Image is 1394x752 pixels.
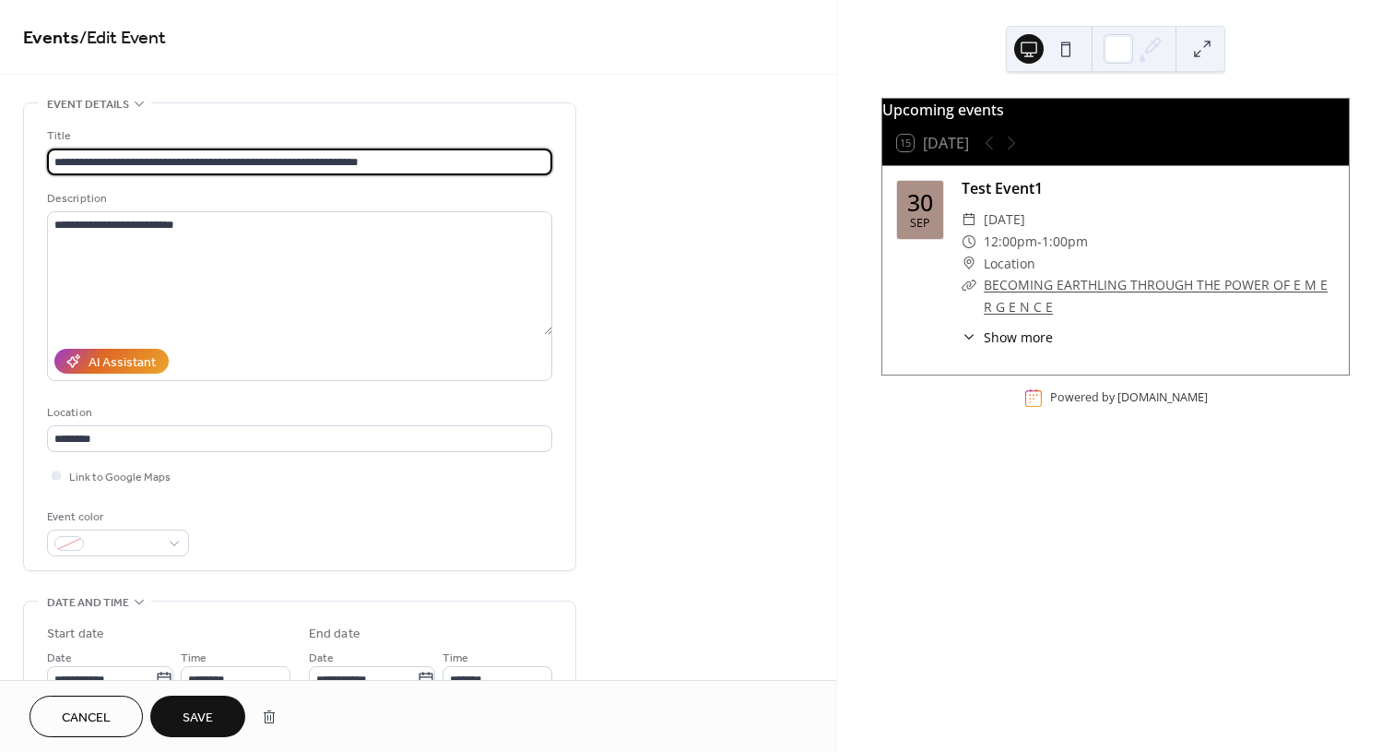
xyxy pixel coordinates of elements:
[962,231,976,253] div: ​
[443,649,468,668] span: Time
[89,353,156,373] div: AI Assistant
[962,274,976,296] div: ​
[907,191,933,214] div: 30
[47,649,72,668] span: Date
[47,126,549,146] div: Title
[54,349,169,374] button: AI Assistant
[962,253,976,275] div: ​
[47,95,129,114] span: Event details
[47,507,185,527] div: Event color
[984,253,1035,275] span: Location
[882,99,1349,121] div: Upcoming events
[309,625,360,644] div: End date
[183,709,213,728] span: Save
[181,649,207,668] span: Time
[962,209,976,231] div: ​
[962,328,976,347] div: ​
[1037,231,1042,253] span: -
[150,696,245,737] button: Save
[69,468,171,487] span: Link to Google Maps
[910,218,930,230] div: Sep
[309,649,334,668] span: Date
[47,403,549,423] div: Location
[984,328,1053,347] span: Show more
[984,209,1025,231] span: [DATE]
[30,696,143,737] button: Cancel
[1042,231,1088,253] span: 1:00pm
[962,328,1053,347] button: ​Show more
[47,189,549,209] div: Description
[984,231,1037,253] span: 12:00pm
[47,625,104,644] div: Start date
[47,593,129,613] span: Date and time
[62,709,111,728] span: Cancel
[1050,390,1208,406] div: Powered by
[1117,390,1208,406] a: [DOMAIN_NAME]
[79,20,166,56] span: / Edit Event
[962,178,1043,198] a: Test Event1
[984,276,1328,316] a: BECOMING EARTHLING THROUGH THE POWER OF E M E R G E N C E
[23,20,79,56] a: Events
